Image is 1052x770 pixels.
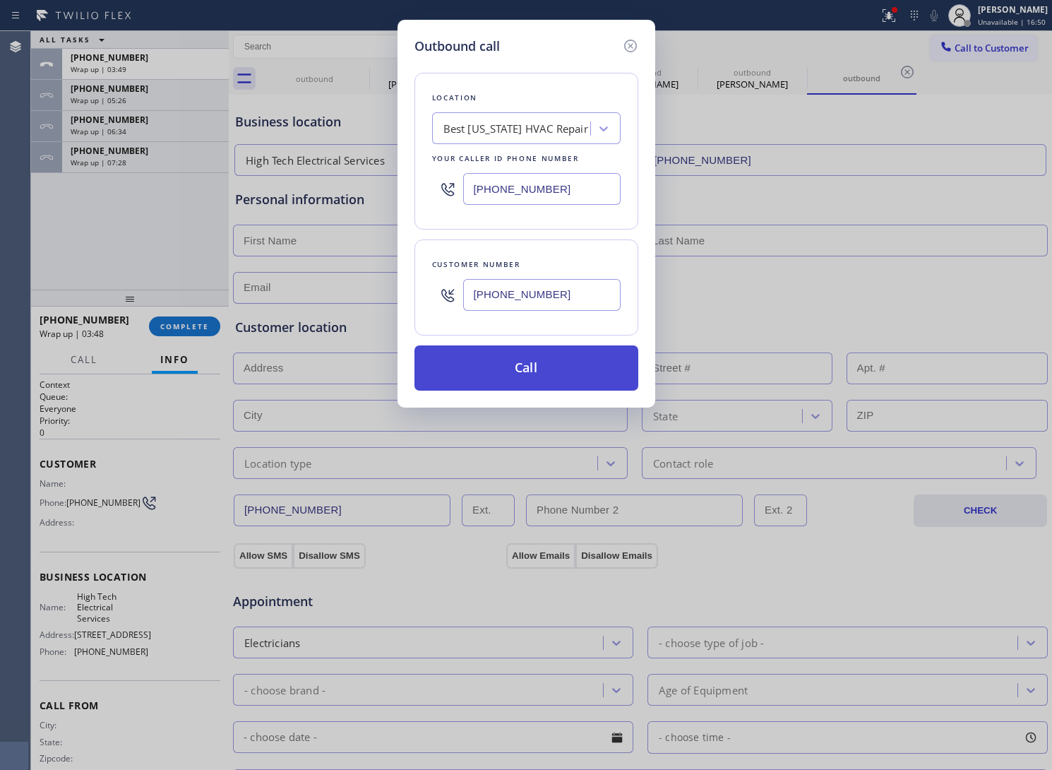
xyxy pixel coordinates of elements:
h5: Outbound call [414,37,500,56]
div: Customer number [432,257,621,272]
div: Location [432,90,621,105]
button: Call [414,345,638,391]
div: Your caller id phone number [432,151,621,166]
input: (123) 456-7890 [463,279,621,311]
input: (123) 456-7890 [463,173,621,205]
div: Best [US_STATE] HVAC Repair [443,121,588,137]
